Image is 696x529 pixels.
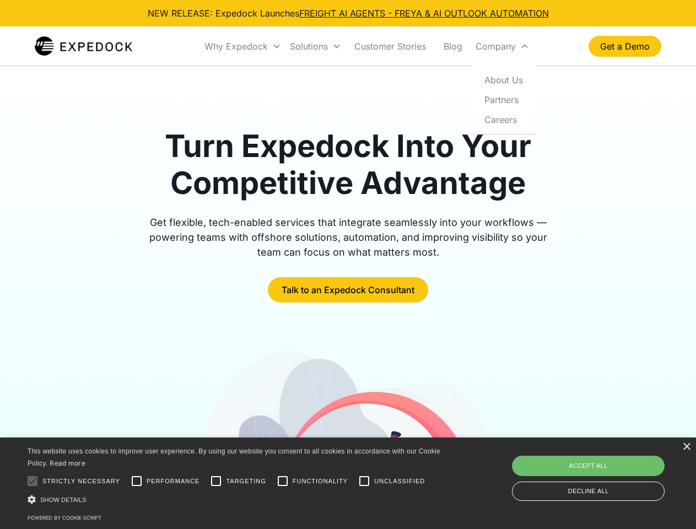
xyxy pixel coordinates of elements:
[471,28,533,65] div: Company
[50,459,85,467] a: Read more
[40,496,87,503] span: Show details
[200,28,285,65] div: Why Expedock
[35,35,132,57] a: home
[285,28,346,65] div: Solutions
[589,36,661,57] a: Get a Demo
[471,66,536,134] nav: Company
[476,41,516,52] div: Company
[299,8,549,19] a: FREIGHT AI AGENTS - FREYA & AI OUTLOOK AUTOMATION
[476,90,532,110] a: Partners
[435,28,471,65] a: Blog
[226,477,266,486] span: Targeting
[28,494,444,505] div: Show details
[28,447,440,468] span: This website uses cookies to improve user experience. By using our website you consent to all coo...
[268,277,428,303] a: Talk to an Expedock Consultant
[28,515,101,521] a: Powered by cookie-script
[137,128,560,202] h1: Turn Expedock Into Your Competitive Advantage
[346,28,435,65] a: Customer Stories
[42,477,120,486] span: Strictly necessary
[204,41,268,52] div: Why Expedock
[35,35,132,57] img: Expedock Logo
[374,477,425,486] span: Unclassified
[148,7,549,20] div: NEW RELEASE: Expedock Launches
[476,70,532,90] a: About Us
[512,410,696,529] iframe: Chat Widget
[147,477,200,486] span: Performance
[137,215,560,260] div: Get flexible, tech-enabled services that integrate seamlessly into your workflows — powering team...
[290,41,328,52] div: Solutions
[293,477,348,486] span: Functionality
[476,110,532,129] a: Careers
